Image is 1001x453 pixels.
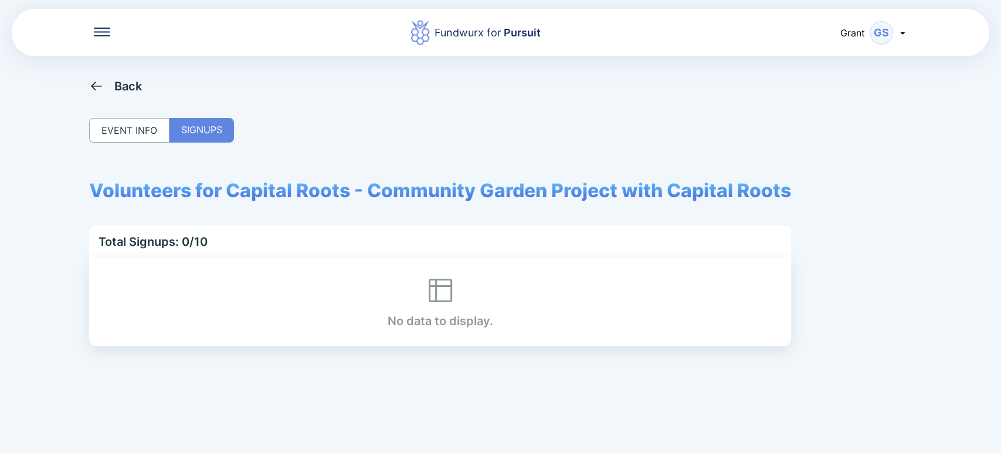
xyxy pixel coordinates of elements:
div: EVENT INFO [89,118,169,143]
div: Back [114,79,142,93]
div: No data to display. [388,276,493,328]
div: SIGNUPS [169,118,234,143]
span: Volunteers for Capital Roots - Community Garden Project with Capital Roots [89,179,791,202]
div: Fundwurx for [435,25,541,41]
span: Grant [840,27,865,39]
div: Total Signups: 0/10 [99,235,208,249]
span: Pursuit [501,26,541,39]
div: GS [870,21,893,45]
